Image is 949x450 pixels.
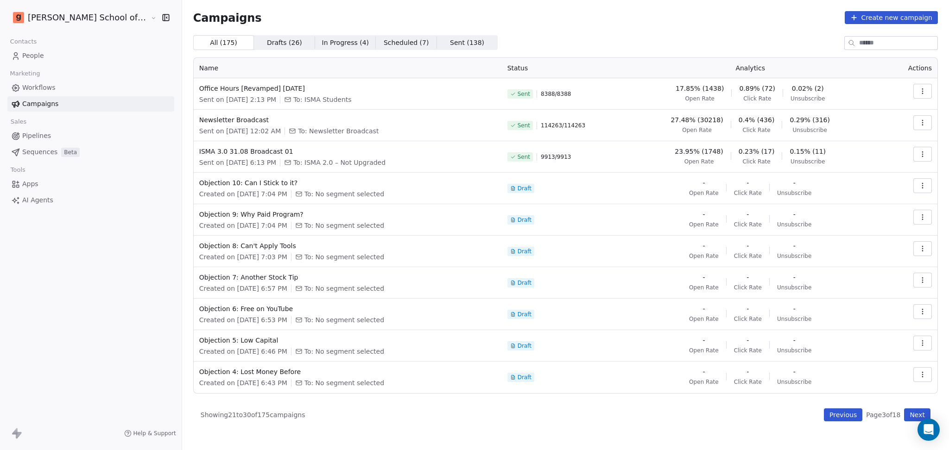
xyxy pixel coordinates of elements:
span: Sent [518,90,530,98]
a: People [7,48,174,63]
span: Tools [6,163,29,177]
span: - [747,336,749,345]
th: Name [194,58,502,78]
span: - [793,273,796,282]
span: Click Rate [734,189,762,197]
span: ISMA 3.0 31.08 Broadcast 01 [199,147,496,156]
span: To: Newsletter Broadcast [298,126,379,136]
span: Office Hours [Revamped] [DATE] [199,84,496,93]
span: 8388 / 8388 [541,90,571,98]
span: 27.48% (30218) [671,115,723,125]
span: Draft [518,374,531,381]
span: 0.4% (436) [739,115,775,125]
span: Unsubscribe [791,95,825,102]
span: To: ISMA 2.0 – Not Upgraded [293,158,386,167]
span: Draft [518,342,531,350]
span: - [793,210,796,219]
span: Created on [DATE] 6:53 PM [199,315,287,325]
th: Status [502,58,618,78]
span: Marketing [6,67,44,81]
span: Open Rate [684,158,714,165]
span: Unsubscribe [777,378,811,386]
a: Help & Support [124,430,176,437]
span: Showing 21 to 30 of 175 campaigns [201,410,305,419]
span: - [747,304,749,313]
span: - [702,210,705,219]
span: - [793,178,796,187]
span: Unsubscribe [777,347,811,354]
span: Page 3 of 18 [866,410,900,419]
span: 9913 / 9913 [541,153,571,161]
span: Click Rate [734,347,762,354]
span: 17.85% (1438) [676,84,724,93]
span: To: No segment selected [304,347,384,356]
span: Objection 8: Can't Apply Tools [199,241,496,250]
span: To: No segment selected [304,221,384,230]
span: Created on [DATE] 7:04 PM [199,189,287,199]
a: Apps [7,176,174,192]
span: Click Rate [734,284,762,291]
span: Click Rate [743,95,771,102]
span: Sent on [DATE] 2:13 PM [199,95,276,104]
span: - [747,178,749,187]
span: Campaigns [193,11,262,24]
span: Created on [DATE] 7:03 PM [199,252,287,262]
span: Draft [518,248,531,255]
span: - [747,241,749,250]
span: Click Rate [742,126,770,134]
span: - [702,241,705,250]
a: AI Agents [7,193,174,208]
span: Sequences [22,147,57,157]
span: - [793,304,796,313]
button: Previous [824,408,862,421]
a: Pipelines [7,128,174,144]
a: Workflows [7,80,174,95]
th: Actions [883,58,937,78]
span: Click Rate [734,315,762,323]
span: Objection 9: Why Paid Program? [199,210,496,219]
span: Sales [6,115,31,129]
span: Open Rate [685,95,715,102]
th: Analytics [618,58,883,78]
span: Objection 10: Can I Stick to it? [199,178,496,187]
span: Open Rate [689,378,719,386]
span: - [793,241,796,250]
span: Click Rate [734,378,762,386]
span: Beta [61,148,80,157]
span: - [702,367,705,376]
span: Apps [22,179,38,189]
span: Newsletter Broadcast [199,115,496,125]
span: Draft [518,311,531,318]
span: Objection 5: Low Capital [199,336,496,345]
span: To: No segment selected [304,189,384,199]
span: Open Rate [689,347,719,354]
span: Click Rate [734,221,762,228]
span: To: No segment selected [304,315,384,325]
span: Open Rate [689,315,719,323]
span: - [747,367,749,376]
span: 0.02% (2) [792,84,824,93]
span: AI Agents [22,195,53,205]
span: Objection 6: Free on YouTube [199,304,496,313]
a: Campaigns [7,96,174,112]
span: 0.89% (72) [739,84,775,93]
span: Draft [518,185,531,192]
span: 0.29% (316) [790,115,830,125]
span: 114263 / 114263 [541,122,585,129]
span: To: ISMA Students [293,95,351,104]
img: Goela%20School%20Logos%20(4).png [13,12,24,23]
span: Help & Support [133,430,176,437]
span: Unsubscribe [777,315,811,323]
span: - [793,367,796,376]
span: Unsubscribe [791,158,825,165]
span: Objection 7: Another Stock Tip [199,273,496,282]
span: Campaigns [22,99,58,109]
span: Scheduled ( 7 ) [384,38,429,48]
span: Sent [518,122,530,129]
span: Unsubscribe [777,189,811,197]
span: Open Rate [689,284,719,291]
span: 0.15% (11) [790,147,826,156]
span: 0.23% (17) [739,147,775,156]
span: Created on [DATE] 6:57 PM [199,284,287,293]
span: Unsubscribe [793,126,827,134]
